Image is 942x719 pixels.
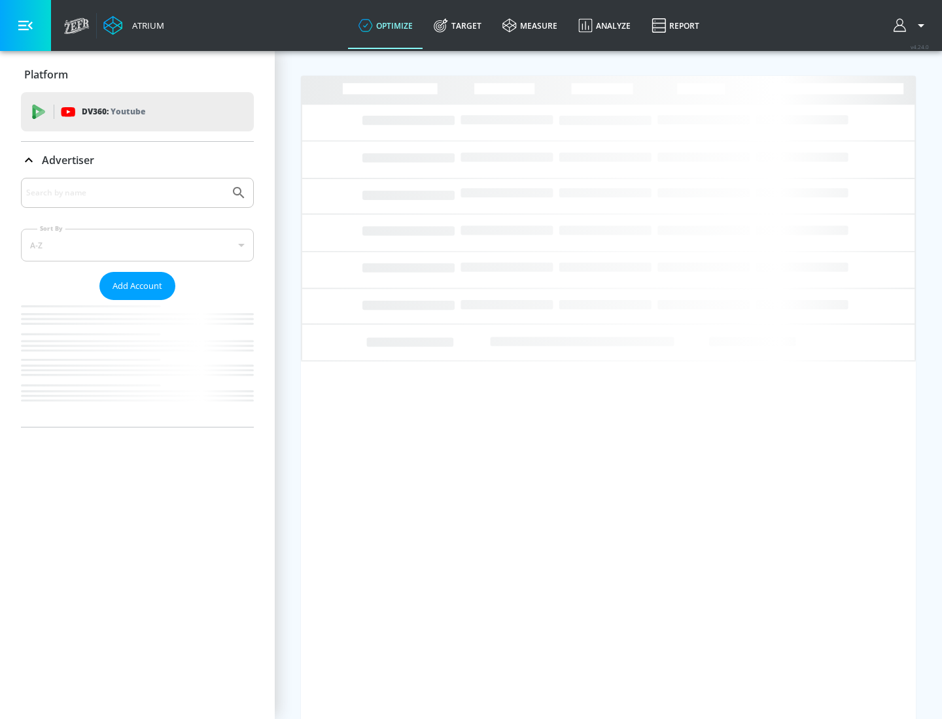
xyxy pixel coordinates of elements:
a: measure [492,2,568,49]
div: Advertiser [21,142,254,178]
div: A-Z [21,229,254,261]
button: Add Account [99,272,175,300]
a: optimize [348,2,423,49]
p: DV360: [82,105,145,119]
p: Platform [24,67,68,82]
a: Atrium [103,16,164,35]
p: Youtube [111,105,145,118]
div: Atrium [127,20,164,31]
a: Analyze [568,2,641,49]
div: Advertiser [21,178,254,427]
input: Search by name [26,184,224,201]
a: Report [641,2,710,49]
p: Advertiser [42,153,94,167]
div: DV360: Youtube [21,92,254,131]
a: Target [423,2,492,49]
span: Add Account [113,278,162,293]
label: Sort By [37,224,65,233]
div: Platform [21,56,254,93]
span: v 4.24.0 [911,43,929,50]
nav: list of Advertiser [21,300,254,427]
